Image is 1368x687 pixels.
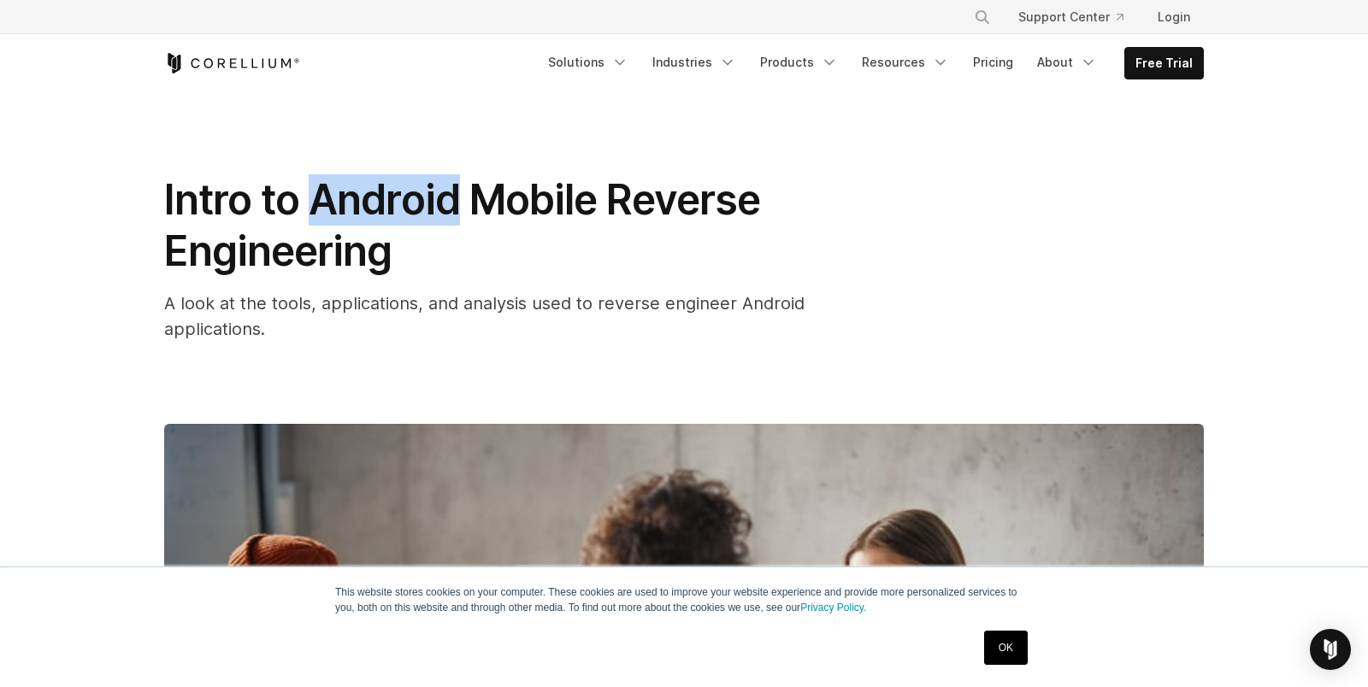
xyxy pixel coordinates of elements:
[1027,47,1107,78] a: About
[1125,48,1203,79] a: Free Trial
[984,631,1028,665] a: OK
[538,47,639,78] a: Solutions
[800,602,866,614] a: Privacy Policy.
[953,2,1204,32] div: Navigation Menu
[1310,629,1351,670] div: Open Intercom Messenger
[967,2,998,32] button: Search
[852,47,959,78] a: Resources
[1005,2,1137,32] a: Support Center
[164,293,805,339] span: A look at the tools, applications, and analysis used to reverse engineer Android applications.
[1144,2,1204,32] a: Login
[164,174,760,276] span: Intro to Android Mobile Reverse Engineering
[642,47,746,78] a: Industries
[538,47,1204,79] div: Navigation Menu
[963,47,1023,78] a: Pricing
[750,47,848,78] a: Products
[164,53,300,73] a: Corellium Home
[335,584,1033,615] p: This website stores cookies on your computer. These cookies are used to improve your website expe...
